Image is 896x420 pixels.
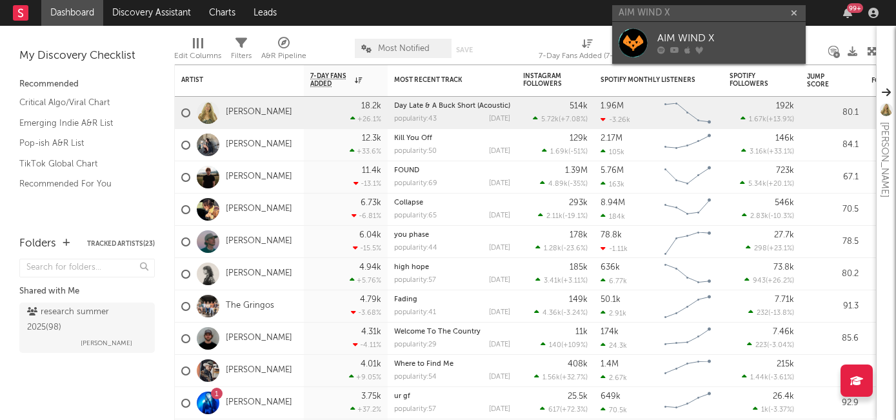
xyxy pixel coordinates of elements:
[570,148,586,155] span: -51 %
[226,139,292,150] a: [PERSON_NAME]
[361,199,381,207] div: 6.73k
[523,72,568,88] div: Instagram Followers
[807,105,859,121] div: 80.1
[394,361,453,368] a: Where to Find Me
[540,179,588,188] div: ( )
[601,115,630,124] div: -3.26k
[807,202,859,217] div: 70.5
[550,148,568,155] span: 1.69k
[749,116,766,123] span: 1.67k
[601,76,697,84] div: Spotify Monthly Listeners
[353,341,381,349] div: -4.11 %
[394,180,437,187] div: popularity: 69
[541,341,588,349] div: ( )
[755,342,767,349] span: 223
[350,115,381,123] div: +26.1 %
[378,45,430,53] span: Most Notified
[730,72,775,88] div: Spotify Followers
[394,103,510,110] div: Day Late & A Buck Short (Acoustic)
[174,32,221,70] div: Edit Columns
[349,373,381,381] div: +9.05 %
[261,32,306,70] div: A&R Pipeline
[777,360,794,368] div: 215k
[575,328,588,336] div: 11k
[562,406,586,414] span: +72.3 %
[807,73,839,88] div: Jump Score
[394,115,437,123] div: popularity: 43
[601,277,627,285] div: 6.77k
[612,22,806,64] a: AIM WIND X
[740,179,794,188] div: ( )
[394,264,510,271] div: high hope
[394,296,510,303] div: Fading
[546,213,562,220] span: 2.11k
[394,232,429,239] a: you phase
[601,309,626,317] div: 2.91k
[659,161,717,194] svg: Chart title
[361,392,381,401] div: 3.75k
[570,181,586,188] span: -35 %
[770,374,792,381] span: -3.61 %
[774,231,794,239] div: 27.7k
[843,8,852,18] button: 99+
[807,363,859,379] div: 73.9
[533,115,588,123] div: ( )
[19,136,142,150] a: Pop-ish A&R List
[19,259,155,277] input: Search for folders...
[562,374,586,381] span: +32.7 %
[489,406,510,413] div: [DATE]
[19,284,155,299] div: Shared with Me
[659,290,717,323] svg: Chart title
[353,179,381,188] div: -13.1 %
[659,129,717,161] svg: Chart title
[543,310,561,317] span: 4.36k
[19,177,142,191] a: Recommended For You
[612,5,806,21] input: Search for artists
[807,137,859,153] div: 84.1
[226,268,292,279] a: [PERSON_NAME]
[570,102,588,110] div: 514k
[538,212,588,220] div: ( )
[761,406,768,414] span: 1k
[753,405,794,414] div: ( )
[361,328,381,336] div: 4.31k
[563,245,586,252] span: -23.6 %
[601,180,624,188] div: 163k
[769,148,792,155] span: +33.1 %
[19,303,155,353] a: research summer 2025(98)[PERSON_NAME]
[548,181,568,188] span: 4.89k
[353,244,381,252] div: -15.5 %
[19,157,142,171] a: TikTok Global Chart
[753,277,766,285] span: 943
[757,310,768,317] span: 232
[226,204,292,215] a: [PERSON_NAME]
[748,181,766,188] span: 5.34k
[601,328,619,336] div: 174k
[570,263,588,272] div: 185k
[549,342,561,349] span: 140
[768,116,792,123] span: +13.9 %
[770,310,792,317] span: -13.8 %
[601,102,624,110] div: 1.96M
[601,295,621,304] div: 50.1k
[394,245,437,252] div: popularity: 44
[776,102,794,110] div: 192k
[394,341,437,348] div: popularity: 29
[361,360,381,368] div: 4.01k
[750,148,767,155] span: 3.16k
[19,116,142,130] a: Emerging Indie A&R List
[742,373,794,381] div: ( )
[351,308,381,317] div: -3.68 %
[534,308,588,317] div: ( )
[544,245,561,252] span: 1.28k
[748,308,794,317] div: ( )
[601,148,624,156] div: 105k
[877,122,892,197] div: [PERSON_NAME]
[394,406,436,413] div: popularity: 57
[601,245,628,253] div: -1.11k
[570,231,588,239] div: 178k
[544,277,561,285] span: 3.41k
[394,374,437,381] div: popularity: 54
[362,134,381,143] div: 12.3k
[226,365,292,376] a: [PERSON_NAME]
